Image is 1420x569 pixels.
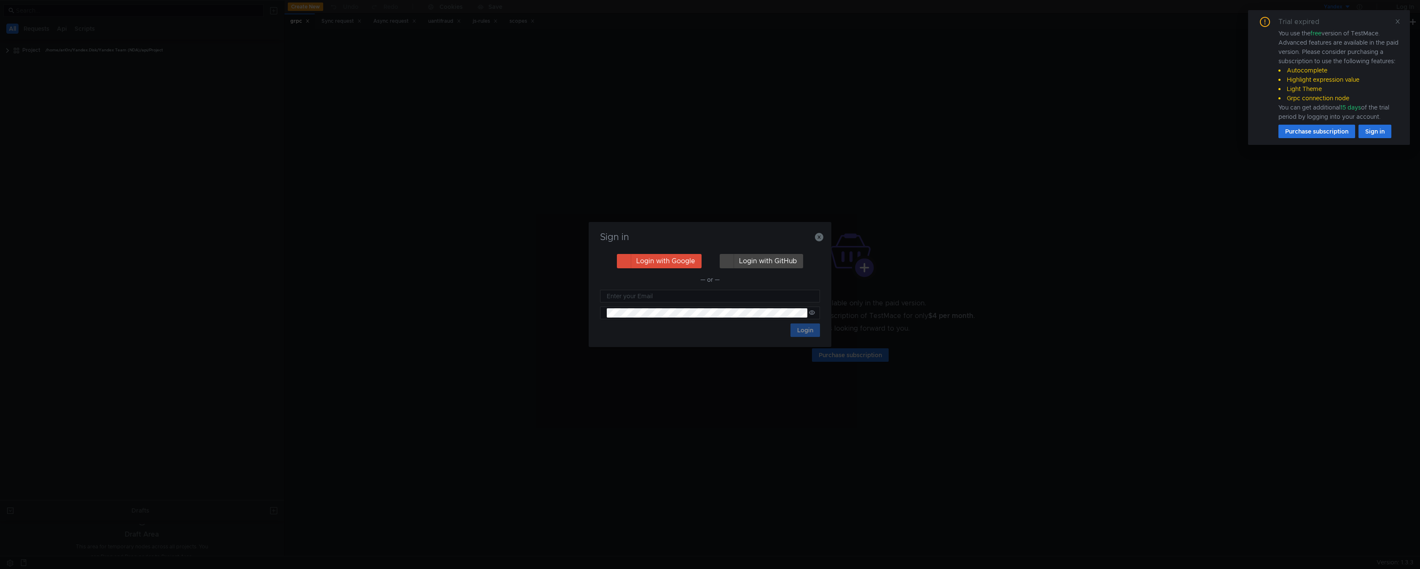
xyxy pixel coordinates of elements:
span: 15 days [1340,104,1361,111]
li: Grpc connection node [1278,93,1400,103]
li: Autocomplete [1278,66,1400,75]
div: You use the version of TestMace. Advanced features are available in the paid version. Please cons... [1278,29,1400,121]
input: Enter your Email [607,291,815,301]
button: Sign in [1358,125,1391,138]
span: free [1310,29,1321,37]
div: You can get additional of the trial period by logging into your account. [1278,103,1400,121]
li: Highlight expression value [1278,75,1400,84]
h3: Sign in [599,232,821,242]
li: Light Theme [1278,84,1400,93]
button: Login with GitHub [720,254,803,268]
button: Purchase subscription [1278,125,1355,138]
div: Trial expired [1278,17,1329,27]
button: Login with Google [617,254,702,268]
div: — or — [600,275,820,285]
